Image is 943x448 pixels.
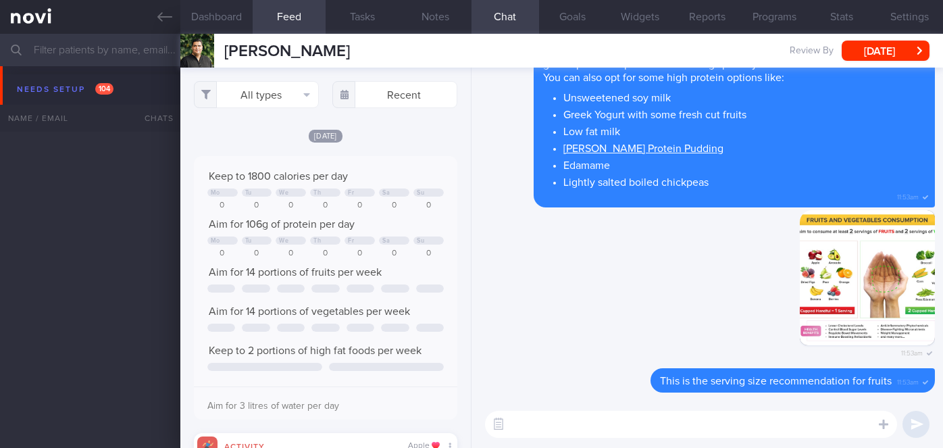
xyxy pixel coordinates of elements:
[379,249,409,259] div: 0
[276,201,306,211] div: 0
[211,189,220,197] div: Mo
[95,83,113,95] span: 104
[348,237,354,245] div: Fr
[209,267,382,278] span: Aim for 14 portions of fruits per week
[901,345,923,358] span: 11:53am
[417,237,424,245] div: Su
[310,249,340,259] div: 0
[348,189,354,197] div: Fr
[245,189,252,197] div: Tu
[842,41,929,61] button: [DATE]
[379,201,409,211] div: 0
[543,45,908,70] span: If you still feel hungry after that, opt for lower calorie snack options. Fruits is a good option...
[660,376,892,387] span: This is the serving size recommendation for fruits
[209,219,355,230] span: Aim for 106g of protein per day
[313,189,321,197] div: Th
[313,237,321,245] div: Th
[417,189,424,197] div: Su
[563,122,925,139] li: Low fat milk
[224,43,350,59] span: [PERSON_NAME]
[345,201,375,211] div: 0
[126,105,180,132] div: Chats
[207,249,238,259] div: 0
[563,88,925,105] li: Unsweetened soy milk
[276,249,306,259] div: 0
[242,249,272,259] div: 0
[211,237,220,245] div: Mo
[563,143,723,154] a: [PERSON_NAME] Protein Pudding
[382,237,390,245] div: Sa
[14,80,117,99] div: Needs setup
[345,249,375,259] div: 0
[279,237,288,245] div: We
[209,171,348,182] span: Keep to 1800 calories per day
[543,72,784,83] span: You can also opt for some high protein options like:
[207,401,339,411] span: Aim for 3 litres of water per day
[897,189,919,202] span: 11:53am
[209,345,422,356] span: Keep to 2 portions of high fat foods per week
[413,201,444,211] div: 0
[310,201,340,211] div: 0
[790,45,834,57] span: Review By
[194,81,319,108] button: All types
[897,374,919,387] span: 11:53am
[209,306,410,317] span: Aim for 14 portions of vegetables per week
[563,172,925,189] li: Lightly salted boiled chickpeas
[563,155,925,172] li: Edamame
[242,201,272,211] div: 0
[245,237,252,245] div: Tu
[382,189,390,197] div: Sa
[207,201,238,211] div: 0
[309,130,342,143] span: [DATE]
[563,105,925,122] li: Greek Yogurt with some fresh cut fruits
[800,210,935,345] img: Photo by Sharon Gill
[279,189,288,197] div: We
[413,249,444,259] div: 0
